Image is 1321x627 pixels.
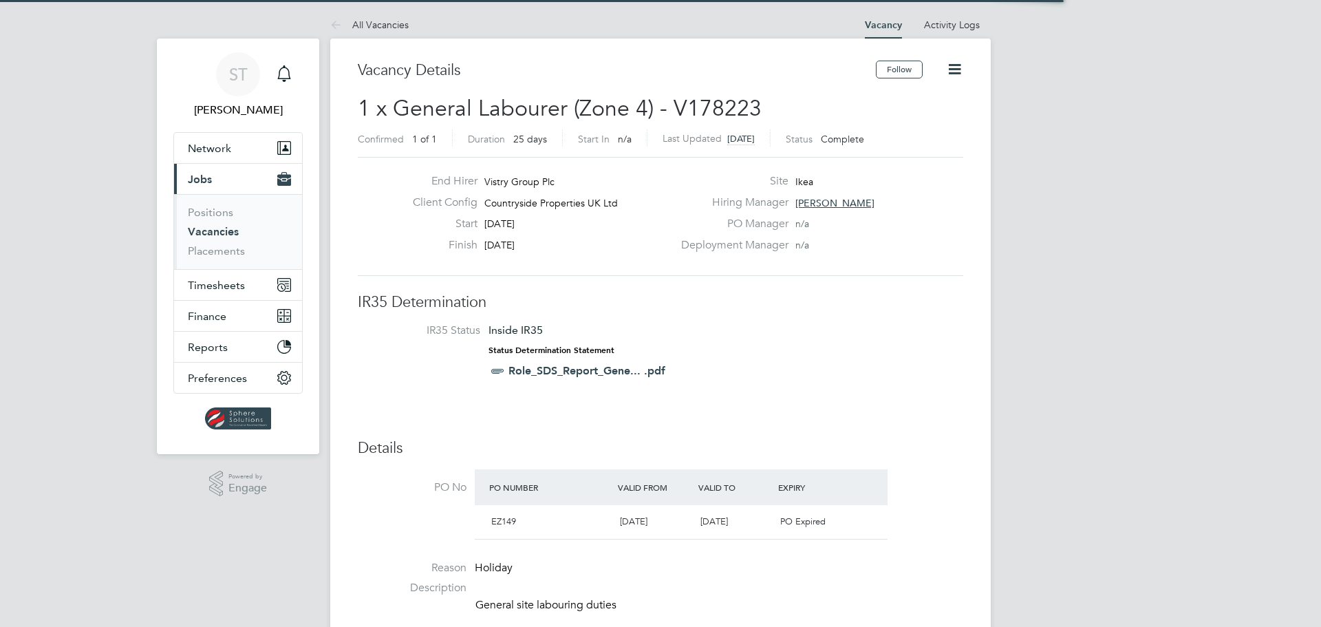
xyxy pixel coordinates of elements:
[488,323,543,337] span: Inside IR35
[673,195,788,210] label: Hiring Manager
[174,332,302,362] button: Reports
[486,475,614,500] div: PO Number
[402,217,477,231] label: Start
[780,516,826,527] span: PO Expired
[173,52,303,118] a: ST[PERSON_NAME]
[663,132,722,145] label: Last Updated
[209,471,268,497] a: Powered byEngage
[188,341,228,354] span: Reports
[188,372,247,385] span: Preferences
[876,61,923,78] button: Follow
[188,310,226,323] span: Finance
[491,516,516,527] span: EZ149
[614,475,695,500] div: Valid From
[228,471,267,482] span: Powered by
[188,244,245,257] a: Placements
[795,176,813,188] span: Ikea
[372,323,480,338] label: IR35 Status
[358,293,963,312] h3: IR35 Determination
[330,19,409,31] a: All Vacancies
[484,239,515,251] span: [DATE]
[786,133,813,145] label: Status
[358,95,762,122] span: 1 x General Labourer (Zone 4) - V178223
[488,346,614,355] strong: Status Determination Statement
[188,142,231,155] span: Network
[358,438,963,458] h3: Details
[700,516,728,527] span: [DATE]
[402,195,477,210] label: Client Config
[673,174,788,189] label: Site
[695,475,775,500] div: Valid To
[173,102,303,118] span: Selin Thomas
[618,133,632,145] span: n/a
[795,239,809,251] span: n/a
[513,133,547,145] span: 25 days
[475,561,513,575] span: Holiday
[795,217,809,230] span: n/a
[578,133,610,145] label: Start In
[475,598,963,613] p: General site labouring duties
[727,133,755,145] span: [DATE]
[174,133,302,163] button: Network
[358,61,876,81] h3: Vacancy Details
[228,482,267,494] span: Engage
[174,301,302,331] button: Finance
[620,516,647,527] span: [DATE]
[358,480,466,495] label: PO No
[484,176,555,188] span: Vistry Group Plc
[865,19,902,31] a: Vacancy
[508,364,665,377] a: Role_SDS_Report_Gene... .pdf
[157,39,319,454] nav: Main navigation
[173,407,303,429] a: Go to home page
[358,561,466,575] label: Reason
[174,194,302,269] div: Jobs
[229,65,248,83] span: ST
[402,238,477,253] label: Finish
[188,279,245,292] span: Timesheets
[188,173,212,186] span: Jobs
[673,238,788,253] label: Deployment Manager
[673,217,788,231] label: PO Manager
[821,133,864,145] span: Complete
[402,174,477,189] label: End Hirer
[924,19,980,31] a: Activity Logs
[412,133,437,145] span: 1 of 1
[484,217,515,230] span: [DATE]
[468,133,505,145] label: Duration
[174,270,302,300] button: Timesheets
[358,133,404,145] label: Confirmed
[174,164,302,194] button: Jobs
[174,363,302,393] button: Preferences
[188,206,233,219] a: Positions
[205,407,272,429] img: spheresolutions-logo-retina.png
[358,581,466,595] label: Description
[188,225,239,238] a: Vacancies
[775,475,855,500] div: Expiry
[795,197,874,209] span: [PERSON_NAME]
[484,197,618,209] span: Countryside Properties UK Ltd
